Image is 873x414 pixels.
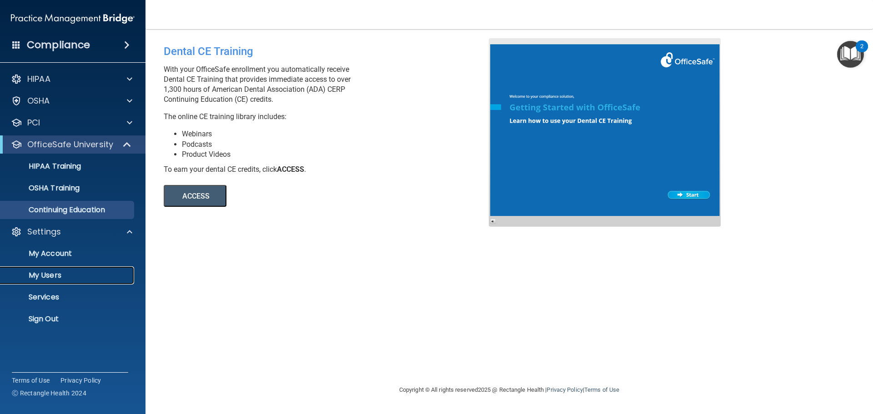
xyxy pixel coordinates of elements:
p: OfficeSafe University [27,139,113,150]
img: PMB logo [11,10,135,28]
p: OSHA Training [6,184,80,193]
li: Podcasts [182,140,496,150]
p: Continuing Education [6,205,130,214]
p: My Account [6,249,130,258]
p: Sign Out [6,314,130,324]
p: With your OfficeSafe enrollment you automatically receive Dental CE Training that provides immedi... [164,65,496,105]
p: OSHA [27,95,50,106]
p: The online CE training library includes: [164,112,496,122]
h4: Compliance [27,39,90,51]
p: HIPAA Training [6,162,81,171]
p: HIPAA [27,74,50,85]
p: PCI [27,117,40,128]
li: Webinars [182,129,496,139]
a: HIPAA [11,74,132,85]
a: Settings [11,226,132,237]
button: Open Resource Center, 2 new notifications [837,41,864,68]
p: Services [6,293,130,302]
div: To earn your dental CE credits, click . [164,165,496,175]
div: 2 [860,46,863,58]
a: OSHA [11,95,132,106]
a: OfficeSafe University [11,139,132,150]
a: Terms of Use [12,376,50,385]
a: Privacy Policy [60,376,101,385]
b: ACCESS [277,165,304,174]
span: Ⓒ Rectangle Health 2024 [12,389,86,398]
div: Copyright © All rights reserved 2025 @ Rectangle Health | | [343,375,675,404]
a: ACCESS [164,193,412,200]
a: Privacy Policy [547,386,582,393]
p: My Users [6,271,130,280]
a: Terms of Use [584,386,619,393]
button: ACCESS [164,185,226,207]
a: PCI [11,117,132,128]
li: Product Videos [182,150,496,160]
p: Settings [27,226,61,237]
div: Dental CE Training [164,38,496,65]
